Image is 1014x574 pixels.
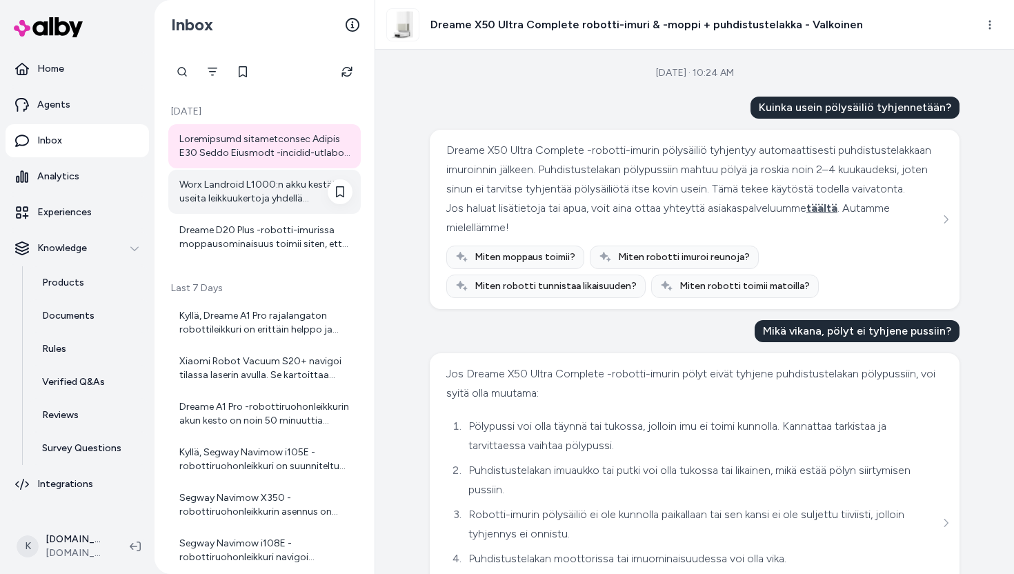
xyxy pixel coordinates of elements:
span: Miten robotti tunnistaa likaisuuden? [475,279,637,293]
div: Segway Navimow X350 -robottiruohonleikkurin asennus on tehty helpoksi ja se onnistuu ilman ammatt... [179,491,352,519]
div: Kuinka usein pölysäiliö tyhjennetään? [750,97,960,119]
a: Verified Q&As [28,366,149,399]
button: Knowledge [6,232,149,265]
a: Integrations [6,468,149,501]
li: Puhdistustelakan moottorissa tai imuominaisuudessa voi olla vika. [464,549,940,568]
button: See more [937,515,954,531]
a: Experiences [6,196,149,229]
img: alby Logo [14,17,83,37]
div: Jos Dreame X50 Ultra Complete -robotti-imurin pölyt eivät tyhjene puhdistustelakan pölypussiin, v... [446,364,940,403]
div: Segway Navimow i108E -robottiruohonleikkuri navigoi nurmikolla täysin rajalangattomasti hyödyntäe... [179,537,352,564]
a: Inbox [6,124,149,157]
span: K [17,535,39,557]
p: Verified Q&As [42,375,105,389]
div: [DATE] · 10:24 AM [656,66,734,80]
button: See more [937,211,954,228]
p: Knowledge [37,241,87,255]
p: Integrations [37,477,93,491]
div: Jos haluat lisätietoja tai apua, voit aina ottaa yhteyttä asiakaspalveluumme . Autamme mielellämme! [446,199,940,237]
div: Dreame D20 Plus -robotti-imurissa moppausominaisuus toimii siten, että laitteessa on erillinen ve... [179,224,352,251]
p: Documents [42,309,95,323]
a: Survey Questions [28,432,149,465]
a: Dreame A1 Pro -robottiruohonleikkurin akun kesto on noin 50 minuuttia yhdellä latauksella. Lataus... [168,392,361,436]
a: Reviews [28,399,149,432]
a: Rules [28,333,149,366]
div: Dreame X50 Ultra Complete -robotti-imurin pölysäiliö tyhjentyy automaattisesti puhdistustelakkaan... [446,141,940,199]
p: Agents [37,98,70,112]
a: Dreame D20 Plus -robotti-imurissa moppausominaisuus toimii siten, että laitteessa on erillinen ve... [168,215,361,259]
h3: Dreame X50 Ultra Complete robotti-imuri & -moppi + puhdistustelakka - Valkoinen [430,17,863,33]
p: [DATE] [168,105,361,119]
button: Refresh [333,58,361,86]
span: Miten moppaus toimii? [475,250,575,264]
p: Analytics [37,170,79,184]
h2: Inbox [171,14,213,35]
div: Worx Landroid L1000:n akku kestää useita leikkuukertoja yhdellä latauksella, mutta tarkka kesto r... [179,178,352,206]
a: Kyllä, Dreame A1 Pro rajalangaton robottileikkuri on erittäin helppo ja nopea asentaa. Asennus ei... [168,301,361,345]
span: Miten robotti toimii matoilla? [679,279,810,293]
div: Dreame A1 Pro -robottiruohonleikkurin akun kesto on noin 50 minuuttia yhdellä latauksella. Lataus... [179,400,352,428]
div: Loremipsumd sitametconsec Adipis E30 Seddo Eiusmodt -incidid-utlabore et dol magnaaliquaenimadm v... [179,132,352,160]
a: Xiaomi Robot Vacuum S20+ navigoi tilassa laserin avulla. Se kartoittaa ympäristönsä tarkasti lase... [168,346,361,390]
span: täältä [806,201,837,215]
img: Dreame_X50_Ultra_Complete_side_1_1.jpg [387,9,419,41]
p: Inbox [37,134,62,148]
a: Loremipsumd sitametconsec Adipis E30 Seddo Eiusmodt -incidid-utlabore et dol magnaaliquaenimadm v... [168,124,361,168]
p: Last 7 Days [168,281,361,295]
a: Kyllä, Segway Navimow i105E -robottiruohonleikkuri on suunniteltu turvalliseksi myös lapsille ja ... [168,437,361,482]
a: Worx Landroid L1000:n akku kestää useita leikkuukertoja yhdellä latauksella, mutta tarkka kesto r... [168,170,361,214]
span: [DOMAIN_NAME] [46,546,108,560]
div: Kyllä, Segway Navimow i105E -robottiruohonleikkuri on suunniteltu turvalliseksi myös lapsille ja ... [179,446,352,473]
div: Xiaomi Robot Vacuum S20+ navigoi tilassa laserin avulla. Se kartoittaa ympäristönsä tarkasti lase... [179,355,352,382]
p: Rules [42,342,66,356]
p: Experiences [37,206,92,219]
a: Home [6,52,149,86]
li: Robotti-imurin pölysäiliö ei ole kunnolla paikallaan tai sen kansi ei ole suljettu tiiviisti, jol... [464,505,940,544]
a: Agents [6,88,149,121]
span: Miten robotti imuroi reunoja? [618,250,750,264]
p: Survey Questions [42,442,121,455]
a: Documents [28,299,149,333]
button: K[DOMAIN_NAME] Shopify[DOMAIN_NAME] [8,524,119,568]
a: Products [28,266,149,299]
a: Segway Navimow X350 -robottiruohonleikkurin asennus on tehty helpoksi ja se onnistuu ilman ammatt... [168,483,361,527]
div: Mikä vikana, pölyt ei tyhjene pussiin? [755,320,960,342]
li: Puhdistustelakan imuaukko tai putki voi olla tukossa tai likainen, mikä estää pölyn siirtymisen p... [464,461,940,499]
a: Analytics [6,160,149,193]
button: Filter [199,58,226,86]
a: Segway Navimow i108E -robottiruohonleikkuri navigoi nurmikolla täysin rajalangattomasti hyödyntäe... [168,528,361,573]
p: Reviews [42,408,79,422]
li: Pölypussi voi olla täynnä tai tukossa, jolloin imu ei toimi kunnolla. Kannattaa tarkistaa ja tarv... [464,417,940,455]
p: [DOMAIN_NAME] Shopify [46,533,108,546]
p: Products [42,276,84,290]
p: Home [37,62,64,76]
div: Kyllä, Dreame A1 Pro rajalangaton robottileikkuri on erittäin helppo ja nopea asentaa. Asennus ei... [179,309,352,337]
